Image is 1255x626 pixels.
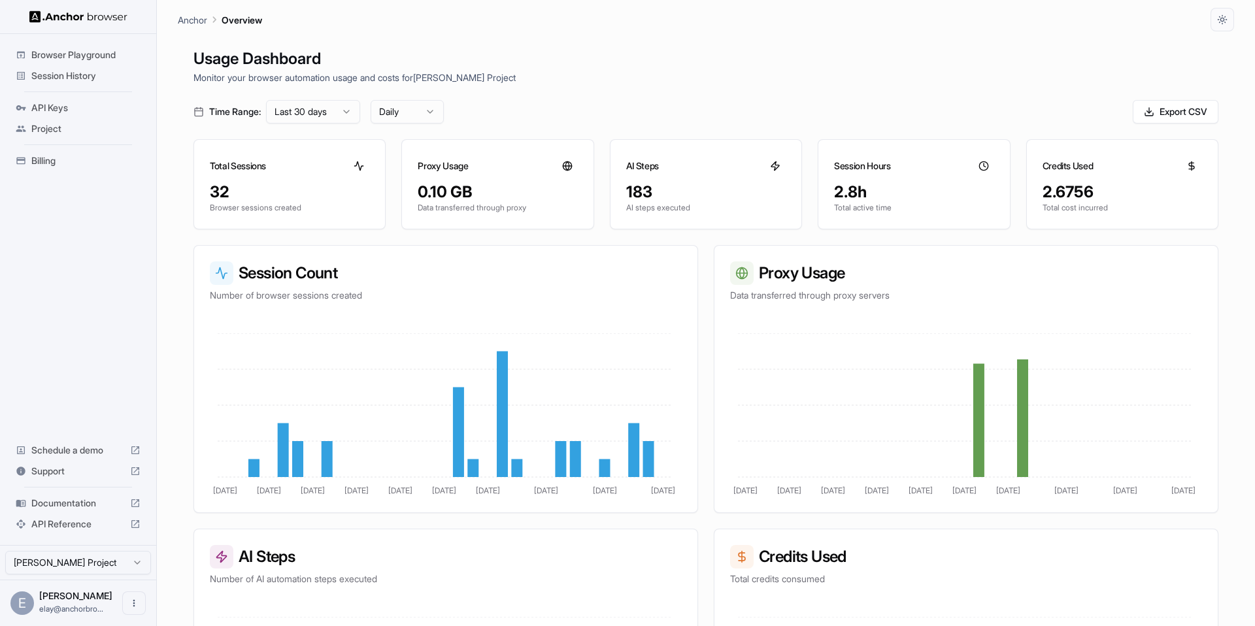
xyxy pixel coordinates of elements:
tspan: [DATE] [777,486,801,495]
span: Documentation [31,497,125,510]
tspan: [DATE] [651,486,675,495]
tspan: [DATE] [344,486,369,495]
h3: Proxy Usage [730,261,1202,285]
span: API Keys [31,101,141,114]
tspan: [DATE] [909,486,933,495]
tspan: [DATE] [1113,486,1137,495]
h3: Session Count [210,261,682,285]
span: Billing [31,154,141,167]
h3: Proxy Usage [418,159,468,173]
h1: Usage Dashboard [193,47,1218,71]
span: elay@anchorbrowser.io [39,604,103,614]
span: Session History [31,69,141,82]
span: API Reference [31,518,125,531]
span: Browser Playground [31,48,141,61]
div: Browser Playground [10,44,146,65]
button: Export CSV [1133,100,1218,124]
tspan: [DATE] [534,486,558,495]
tspan: [DATE] [593,486,617,495]
tspan: [DATE] [733,486,758,495]
p: Overview [222,13,262,27]
h3: Credits Used [730,545,1202,568]
p: Monitor your browser automation usage and costs for [PERSON_NAME] Project [193,71,1218,84]
span: Elay Gelbart [39,590,112,601]
span: Support [31,465,125,478]
div: Project [10,118,146,139]
h3: AI Steps [626,159,659,173]
p: Anchor [178,13,207,27]
span: Schedule a demo [31,444,125,457]
tspan: [DATE] [996,486,1020,495]
p: Total cost incurred [1043,203,1202,213]
div: Documentation [10,493,146,514]
tspan: [DATE] [301,486,325,495]
tspan: [DATE] [1054,486,1079,495]
div: API Keys [10,97,146,118]
div: 2.8h [834,182,994,203]
div: 32 [210,182,369,203]
p: AI steps executed [626,203,786,213]
h3: Session Hours [834,159,890,173]
nav: breadcrumb [178,12,262,27]
p: Browser sessions created [210,203,369,213]
tspan: [DATE] [213,486,237,495]
tspan: [DATE] [257,486,281,495]
h3: Credits Used [1043,159,1094,173]
div: Schedule a demo [10,440,146,461]
tspan: [DATE] [865,486,889,495]
div: API Reference [10,514,146,535]
span: Project [31,122,141,135]
h3: AI Steps [210,545,682,568]
div: 0.10 GB [418,182,577,203]
tspan: [DATE] [1171,486,1196,495]
span: Time Range: [209,105,261,118]
img: Anchor Logo [29,10,127,23]
tspan: [DATE] [952,486,977,495]
tspan: [DATE] [476,486,500,495]
p: Total credits consumed [730,572,1202,585]
div: Support [10,461,146,482]
div: E [10,591,34,615]
div: 2.6756 [1043,182,1202,203]
div: Billing [10,150,146,171]
p: Data transferred through proxy servers [730,289,1202,302]
p: Data transferred through proxy [418,203,577,213]
p: Total active time [834,203,994,213]
div: 183 [626,182,786,203]
tspan: [DATE] [432,486,456,495]
p: Number of AI automation steps executed [210,572,682,585]
h3: Total Sessions [210,159,266,173]
tspan: [DATE] [821,486,845,495]
tspan: [DATE] [388,486,412,495]
p: Number of browser sessions created [210,289,682,302]
button: Open menu [122,591,146,615]
div: Session History [10,65,146,86]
